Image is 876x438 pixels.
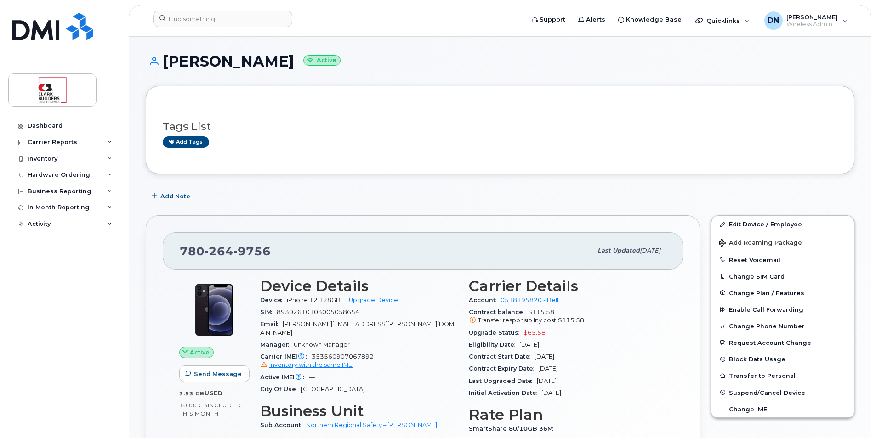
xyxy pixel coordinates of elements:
[537,377,557,384] span: [DATE]
[260,341,294,348] span: Manager
[163,136,209,148] a: Add tags
[469,297,501,303] span: Account
[711,351,854,367] button: Block Data Usage
[711,334,854,351] button: Request Account Change
[640,247,660,254] span: [DATE]
[233,244,271,258] span: 9756
[309,374,315,381] span: —
[146,188,198,204] button: Add Note
[180,244,271,258] span: 780
[729,389,805,396] span: Suspend/Cancel Device
[260,386,301,393] span: City Of Use
[260,403,458,419] h3: Business Unit
[469,406,666,423] h3: Rate Plan
[711,233,854,252] button: Add Roaming Package
[535,353,554,360] span: [DATE]
[194,370,242,378] span: Send Message
[277,309,359,315] span: 89302610103005058654
[538,365,558,372] span: [DATE]
[711,318,854,334] button: Change Phone Number
[469,278,666,294] h3: Carrier Details
[711,367,854,384] button: Transfer to Personal
[306,421,437,428] a: Northern Regional Safety – [PERSON_NAME]
[260,320,283,327] span: Email
[260,278,458,294] h3: Device Details
[179,402,208,409] span: 10.00 GB
[711,268,854,285] button: Change SIM Card
[729,306,803,313] span: Enable Call Forwarding
[469,377,537,384] span: Last Upgraded Date
[269,361,353,368] span: Inventory with the same IMEI
[205,244,233,258] span: 264
[469,353,535,360] span: Contract Start Date
[719,239,802,248] span: Add Roaming Package
[519,341,539,348] span: [DATE]
[469,309,666,325] span: $115.58
[501,297,558,303] a: 0518195820 - Bell
[287,297,341,303] span: iPhone 12 128GB
[146,53,854,69] h1: [PERSON_NAME]
[469,365,538,372] span: Contract Expiry Date
[711,285,854,301] button: Change Plan / Features
[523,329,546,336] span: $65.58
[469,309,528,315] span: Contract balance
[469,425,558,432] span: SmartShare 80/10GB 36M
[260,361,353,368] a: Inventory with the same IMEI
[260,374,309,381] span: Active IMEI
[478,317,556,324] span: Transfer responsibility cost
[541,389,561,396] span: [DATE]
[729,289,804,296] span: Change Plan / Features
[303,55,341,66] small: Active
[711,301,854,318] button: Enable Call Forwarding
[597,247,640,254] span: Last updated
[179,365,250,382] button: Send Message
[190,348,210,357] span: Active
[711,401,854,417] button: Change IMEI
[260,421,306,428] span: Sub Account
[260,309,277,315] span: SIM
[260,353,312,360] span: Carrier IMEI
[711,216,854,232] a: Edit Device / Employee
[179,390,205,397] span: 3.93 GB
[469,341,519,348] span: Eligibility Date
[836,398,869,431] iframe: Messenger Launcher
[163,121,837,132] h3: Tags List
[294,341,350,348] span: Unknown Manager
[469,389,541,396] span: Initial Activation Date
[301,386,365,393] span: [GEOGRAPHIC_DATA]
[260,353,458,370] span: 353560907067892
[344,297,398,303] a: + Upgrade Device
[260,320,454,336] span: [PERSON_NAME][EMAIL_ADDRESS][PERSON_NAME][DOMAIN_NAME]
[469,329,523,336] span: Upgrade Status
[711,252,854,268] button: Reset Voicemail
[205,390,223,397] span: used
[187,282,242,337] img: iPhone_12.jpg
[260,297,287,303] span: Device
[179,402,241,417] span: included this month
[160,192,190,201] span: Add Note
[558,317,584,324] span: $115.58
[711,384,854,401] button: Suspend/Cancel Device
